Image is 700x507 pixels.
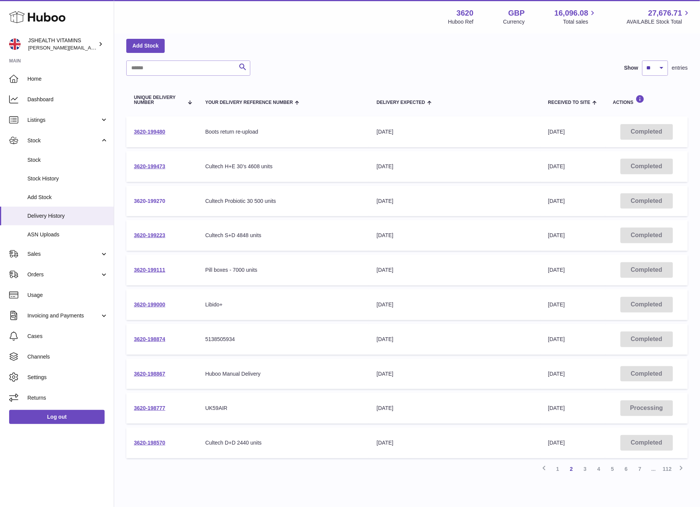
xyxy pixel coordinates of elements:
span: Delivery Expected [377,100,425,105]
div: Cultech D+D 2440 units [205,439,362,446]
span: ... [647,462,660,476]
span: 16,096.08 [554,8,588,18]
a: 3620-198777 [134,405,165,411]
a: 112 [660,462,674,476]
span: entries [672,64,688,72]
span: [DATE] [548,267,565,273]
a: 3620-198570 [134,440,165,446]
div: Cultech Probiotic 30 500 units [205,198,362,205]
span: Settings [27,374,108,381]
span: [DATE] [548,440,565,446]
span: 27,676.71 [648,8,682,18]
div: 5138505934 [205,336,362,343]
span: Add Stock [27,194,108,201]
div: UK59AIR [205,405,362,412]
span: Delivery History [27,212,108,220]
span: Stock [27,137,100,144]
div: JSHEALTH VITAMINS [28,37,97,51]
div: Cultech S+D 4848 units [205,232,362,239]
span: Your Delivery Reference Number [205,100,293,105]
img: francesca@jshealthvitamins.com [9,38,21,50]
a: 3620-199270 [134,198,165,204]
div: [DATE] [377,163,533,170]
span: [DATE] [548,405,565,411]
a: 3620-199111 [134,267,165,273]
a: 3 [578,462,592,476]
div: Currency [503,18,525,26]
span: [DATE] [548,129,565,135]
span: [DATE] [548,163,565,169]
span: Cases [27,333,108,340]
div: Pill boxes - 7000 units [205,266,362,274]
a: 2 [565,462,578,476]
span: Sales [27,250,100,258]
span: Invoicing and Payments [27,312,100,319]
div: Libido+ [205,301,362,308]
div: [DATE] [377,128,533,136]
span: Returns [27,394,108,402]
div: [DATE] [377,370,533,378]
div: [DATE] [377,405,533,412]
a: 3620-199473 [134,163,165,169]
a: 4 [592,462,606,476]
span: [DATE] [548,301,565,308]
span: Dashboard [27,96,108,103]
a: 3620-198867 [134,371,165,377]
div: [DATE] [377,301,533,308]
span: Home [27,75,108,83]
span: Usage [27,292,108,299]
div: Huboo Ref [448,18,474,26]
span: Channels [27,353,108,360]
label: Show [624,64,638,72]
a: 5 [606,462,619,476]
div: Cultech H+E 30’s 4608 units [205,163,362,170]
span: AVAILABLE Stock Total [627,18,691,26]
div: [DATE] [377,198,533,205]
div: [DATE] [377,266,533,274]
span: [DATE] [548,198,565,204]
a: 16,096.08 Total sales [554,8,597,26]
a: 7 [633,462,647,476]
div: Actions [613,95,680,105]
span: Listings [27,116,100,124]
span: Orders [27,271,100,278]
a: 6 [619,462,633,476]
strong: GBP [508,8,525,18]
div: [DATE] [377,439,533,446]
a: 3620-199480 [134,129,165,135]
div: [DATE] [377,232,533,239]
div: Boots return re-upload [205,128,362,136]
span: ASN Uploads [27,231,108,238]
a: 3620-199000 [134,301,165,308]
span: Received to Site [548,100,590,105]
span: Total sales [563,18,597,26]
a: 1 [551,462,565,476]
div: Huboo Manual Delivery [205,370,362,378]
span: [DATE] [548,232,565,238]
span: [DATE] [548,371,565,377]
a: 27,676.71 AVAILABLE Stock Total [627,8,691,26]
span: [DATE] [548,336,565,342]
div: [DATE] [377,336,533,343]
span: Stock History [27,175,108,182]
a: Log out [9,410,105,424]
strong: 3620 [457,8,474,18]
a: 3620-198874 [134,336,165,342]
span: Stock [27,156,108,164]
a: 3620-199223 [134,232,165,238]
span: [PERSON_NAME][EMAIL_ADDRESS][DOMAIN_NAME] [28,45,153,51]
a: Add Stock [126,39,165,53]
span: Unique Delivery Number [134,95,183,105]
